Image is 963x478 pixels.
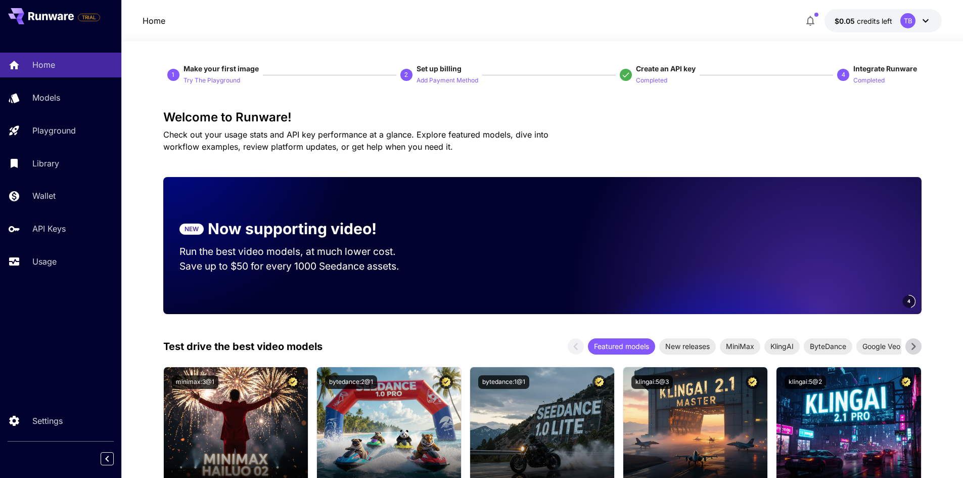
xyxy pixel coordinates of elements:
[143,15,165,27] a: Home
[856,341,906,352] span: Google Veo
[32,124,76,137] p: Playground
[417,74,478,86] button: Add Payment Method
[636,74,667,86] button: Completed
[32,157,59,169] p: Library
[78,11,100,23] span: Add your payment card to enable full platform functionality.
[108,450,121,468] div: Collapse sidebar
[631,375,673,389] button: klingai:5@3
[588,338,655,355] div: Featured models
[78,14,100,21] span: TRIAL
[32,59,55,71] p: Home
[636,64,696,73] span: Create an API key
[764,341,800,352] span: KlingAI
[592,375,606,389] button: Certified Model – Vetted for best performance and includes a commercial license.
[286,375,300,389] button: Certified Model – Vetted for best performance and includes a commercial license.
[439,375,453,389] button: Certified Model – Vetted for best performance and includes a commercial license.
[208,218,377,240] p: Now supporting video!
[184,76,240,85] p: Try The Playground
[32,415,63,427] p: Settings
[804,341,852,352] span: ByteDance
[746,375,759,389] button: Certified Model – Vetted for best performance and includes a commercial license.
[325,375,377,389] button: bytedance:2@1
[417,76,478,85] p: Add Payment Method
[764,338,800,355] div: KlingAI
[143,15,165,27] nav: breadcrumb
[853,76,885,85] p: Completed
[32,92,60,104] p: Models
[835,17,857,25] span: $0.05
[636,76,667,85] p: Completed
[907,297,910,305] span: 4
[853,64,917,73] span: Integrate Runware
[184,64,259,73] span: Make your first image
[900,13,915,28] div: TB
[804,338,852,355] div: ByteDance
[856,338,906,355] div: Google Veo
[824,9,942,32] button: $0.05TB
[417,64,462,73] span: Set up billing
[32,223,66,235] p: API Keys
[853,74,885,86] button: Completed
[185,225,199,234] p: NEW
[899,375,913,389] button: Certified Model – Vetted for best performance and includes a commercial license.
[785,375,826,389] button: klingai:5@2
[163,110,922,124] h3: Welcome to Runware!
[835,16,892,26] div: $0.05
[163,129,548,152] span: Check out your usage stats and API key performance at a glance. Explore featured models, dive int...
[32,190,56,202] p: Wallet
[404,70,408,79] p: 2
[179,259,415,274] p: Save up to $50 for every 1000 Seedance assets.
[659,338,716,355] div: New releases
[478,375,529,389] button: bytedance:1@1
[101,452,114,465] button: Collapse sidebar
[857,17,892,25] span: credits left
[179,244,415,259] p: Run the best video models, at much lower cost.
[163,339,323,354] p: Test drive the best video models
[659,341,716,352] span: New releases
[720,338,760,355] div: MiniMax
[842,70,845,79] p: 4
[184,74,240,86] button: Try The Playground
[720,341,760,352] span: MiniMax
[172,375,218,389] button: minimax:3@1
[171,70,175,79] p: 1
[588,341,655,352] span: Featured models
[32,255,57,268] p: Usage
